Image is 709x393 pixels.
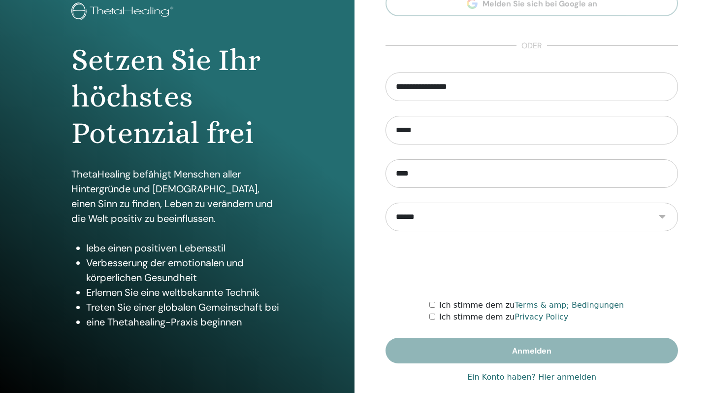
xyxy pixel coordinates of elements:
[467,371,596,383] a: Ein Konto haben? Hier anmelden
[86,315,283,329] li: eine Thetahealing-Praxis beginnen
[86,241,283,255] li: lebe einen positiven Lebensstil
[515,300,624,310] a: Terms & amp; Bedingungen
[439,299,624,311] label: Ich stimme dem zu
[71,167,283,226] p: ThetaHealing befähigt Menschen aller Hintergründe und [DEMOGRAPHIC_DATA], einen Sinn zu finden, L...
[516,40,547,52] span: oder
[86,285,283,300] li: Erlernen Sie eine weltbekannte Technik
[86,300,283,315] li: Treten Sie einer globalen Gemeinschaft bei
[439,311,568,323] label: Ich stimme dem zu
[515,312,568,322] a: Privacy Policy
[457,246,607,285] iframe: reCAPTCHA
[86,255,283,285] li: Verbesserung der emotionalen und körperlichen Gesundheit
[71,42,283,152] h1: Setzen Sie Ihr höchstes Potenzial frei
